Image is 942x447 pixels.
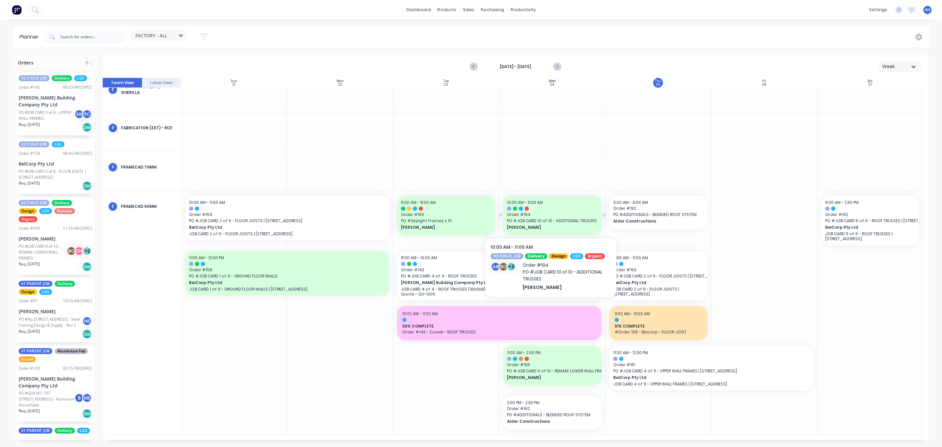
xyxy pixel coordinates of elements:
input: Search for orders... [60,30,125,44]
span: Urgent [19,216,37,222]
span: 02 CHILD JOB [19,141,49,147]
span: LGS [39,208,52,214]
span: Req. [DATE] [19,180,40,186]
div: PC [82,109,92,119]
span: 11:00 AM - 2:00 PM [507,350,541,355]
span: PO # JOB CARD 2 of 6 - FLOOR JOISTS | [STREET_ADDRESS] [189,218,385,224]
span: Req. [DATE] [19,329,40,334]
span: PO # JOB CARD 5 of 6 - ROOF TRUSSES | [STREET_ADDRESS] [825,218,916,224]
div: F [108,85,118,95]
span: 9:00 AM - 11:00 AM [613,255,648,260]
div: Del [82,181,92,191]
span: Delivery [52,75,72,81]
div: Thu [655,79,661,83]
div: [PERSON_NAME] [19,235,92,242]
span: 02 CHILD JOB [19,75,49,81]
div: [PERSON_NAME] Building Company Pty Ltd [19,94,92,108]
span: [PERSON_NAME] Building Company Pty Ltd [401,280,578,286]
div: purchasing [478,5,507,15]
span: 10:02 AM - 11:02 AM [402,311,438,316]
span: BelCorp Pty Ltd [189,224,366,230]
div: 03:15 PM [DATE] [63,366,92,371]
div: PO #Q20187_707 [STREET_ADDRESS] - Aluminium Fence/Gate [19,390,76,408]
span: LGS [39,289,52,295]
div: 22 [338,83,342,86]
span: 9:02 AM - 10:02 AM [615,311,650,316]
span: Install [19,356,36,362]
span: BelCorp Pty Ltd [613,375,790,381]
span: 11:00 AM - 12:30 PM [613,350,648,355]
span: PO # ADDITIONALS - BLENDED ROOF SYSTEM [507,412,597,418]
span: 11:00 AM - 12:00 PM [189,255,224,260]
span: Order # 143 [401,267,597,273]
span: 6:00 AM - 9:00 AM [613,200,648,205]
div: Sat [867,79,873,83]
div: FRAMECAD 90mm [121,204,176,209]
div: Del [82,409,92,419]
span: Order #143 - Cowell - ROOF TRUSSES [402,329,596,335]
span: [PERSON_NAME] [507,375,588,381]
span: PO # JOB CARD 1 of 6 - GROUND FLOOR WALLS [189,273,385,279]
div: + 2 [82,246,92,256]
span: Order # 161 [613,362,810,368]
span: Req. [DATE] [19,408,40,414]
span: 2:00 PM - 2:30 PM [507,400,539,405]
span: Alder Constructions [507,419,588,424]
div: 08:44 AM [DATE] [63,151,92,156]
span: Order # 192 [613,206,704,211]
span: 01 PARENT JOB [19,281,52,287]
div: PO #JOB CARD 2 of 6 - FLOOR JOISTS | [STREET_ADDRESS] [19,169,92,180]
span: PO # ADDITIONALS - BLENDED ROOF SYSTEM [613,212,704,218]
span: 6:00 AM - 8:00 AM [401,200,436,205]
span: PO # JOB CARD 2 of 6 - FLOOR JOISTS | [STREET_ADDRESS] [613,273,704,279]
div: 26 [762,83,766,86]
span: PO # JOB CARD 9 of 10 - REMAKE LOWER WALL FRAMES [507,368,597,374]
span: 91% COMPLETE [615,323,702,329]
span: 01 PARENT JOB [19,348,52,354]
span: Delivery [55,428,75,434]
div: Order # 142 [19,84,40,90]
div: BelCorp Pty Ltd [19,160,92,167]
div: [PERSON_NAME] Building Company Pty Ltd [19,375,92,389]
span: PO # Skylight Frames x 10 [401,218,491,224]
span: Order # 192 [507,406,597,412]
span: Orders [18,59,33,66]
button: Team View [103,78,142,88]
div: Mon [337,79,344,83]
div: PO #JOB CARD 9 of 10 - REMAKE LOWER WALL FRAMES [19,243,68,261]
div: FABRICATION (EXT) - RIZI [121,125,176,131]
span: Req. [DATE] [19,261,40,267]
div: Wed [549,79,556,83]
div: 24 [550,83,554,86]
span: 10:00 AM - 11:00 AM [189,200,225,205]
div: DN [74,246,84,256]
a: dashboard [403,5,434,15]
p: JOB CARD 4 of 6 - UPPER WALL FRAMES | [STREET_ADDRESS] [613,382,810,386]
div: Tue [443,79,449,83]
span: Delivery [55,281,75,287]
span: LGS [77,428,90,434]
button: Label View [142,78,181,88]
span: [PERSON_NAME] [401,224,482,230]
span: 56% COMPLETE [402,323,596,329]
p: JOB CARD 2 of 6 - FLOOR JOISTS | [STREET_ADDRESS] [189,231,385,236]
div: Order # 159 [19,151,40,156]
span: Remake [54,208,75,214]
div: F [108,162,118,172]
div: FABRICATION (EXT) - GUERILLA [121,84,176,96]
span: Design [19,289,37,295]
div: productivity [507,5,539,15]
span: Order # 194 [507,212,597,218]
div: PO #JOB CARD 3 of 4 - UPPER WALL FRAMES [19,110,76,121]
span: 01 PARENT JOB [19,428,52,434]
div: 09:53 AM [DATE] [63,84,92,90]
span: Req. [DATE] [19,122,40,128]
div: Del [82,262,92,272]
p: JOB CARD 4 of 4 - ROOF TRUSSES (1800LM) | Lot [GEOGRAPHIC_DATA] Heads, B0447 Original Xero Quote ... [401,287,597,296]
span: #Order 158 - Belcorp - FLOOR JOIST [615,329,702,335]
div: ME [82,393,92,403]
div: Planner [20,33,42,41]
div: BC [66,246,76,256]
span: Order # 162 [825,212,916,218]
img: Factory [12,5,22,15]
